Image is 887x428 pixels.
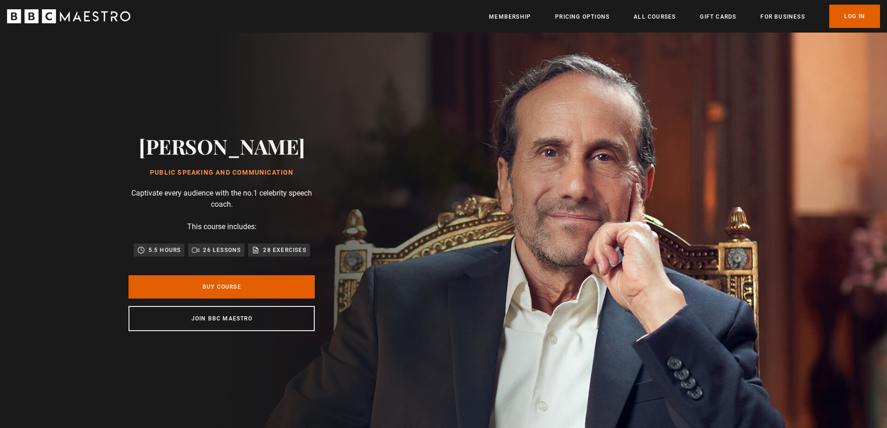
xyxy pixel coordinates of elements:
a: All Courses [634,12,676,21]
h2: [PERSON_NAME] [139,134,305,158]
a: For business [760,12,805,21]
a: Log In [829,5,880,28]
a: Join BBC Maestro [129,306,315,331]
a: Buy Course [129,275,315,299]
p: Captivate every audience with the no.1 celebrity speech coach. [129,188,315,210]
a: Pricing Options [555,12,609,21]
p: 5.5 hours [149,245,181,255]
nav: Primary [489,5,880,28]
p: 26 lessons [203,245,241,255]
svg: BBC Maestro [7,9,130,23]
h1: Public Speaking and Communication [139,169,305,177]
p: 28 exercises [263,245,306,255]
a: Membership [489,12,531,21]
a: Gift Cards [700,12,736,21]
p: This course includes: [187,221,257,232]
